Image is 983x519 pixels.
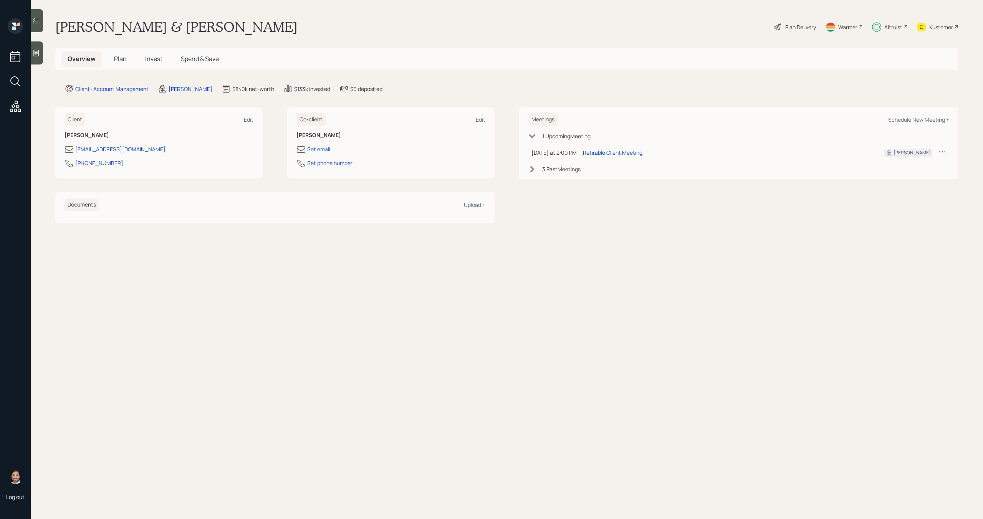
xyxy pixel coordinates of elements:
[68,55,96,63] span: Overview
[350,85,382,93] div: $0 deposited
[884,23,902,31] div: Altruist
[785,23,816,31] div: Plan Delivery
[65,113,85,126] h6: Client
[894,149,931,156] div: [PERSON_NAME]
[75,85,149,93] div: Client · Account Management
[464,201,485,208] div: Upload +
[232,85,274,93] div: $840k net-worth
[181,55,219,63] span: Spend & Save
[296,113,326,126] h6: Co-client
[169,85,212,93] div: [PERSON_NAME]
[542,132,591,140] div: 1 Upcoming Meeting
[531,149,577,157] div: [DATE] at 2:00 PM
[929,23,953,31] div: Kustomer
[244,116,253,123] div: Edit
[528,113,558,126] h6: Meetings
[6,493,25,501] div: Log out
[8,469,23,484] img: michael-russo-headshot.png
[65,198,99,211] h6: Documents
[75,145,165,153] div: [EMAIL_ADDRESS][DOMAIN_NAME]
[307,159,352,167] div: Set phone number
[75,159,123,167] div: [PHONE_NUMBER]
[65,132,253,139] h6: [PERSON_NAME]
[583,149,642,157] div: Retirable Client Meeting
[476,116,485,123] div: Edit
[55,18,298,35] h1: [PERSON_NAME] & [PERSON_NAME]
[294,85,330,93] div: $133k invested
[542,165,581,173] div: 3 Past Meeting s
[145,55,162,63] span: Invest
[888,116,949,123] div: Schedule New Meeting +
[307,145,330,153] div: Set email
[114,55,127,63] span: Plan
[838,23,857,31] div: Warmer
[296,132,485,139] h6: [PERSON_NAME]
